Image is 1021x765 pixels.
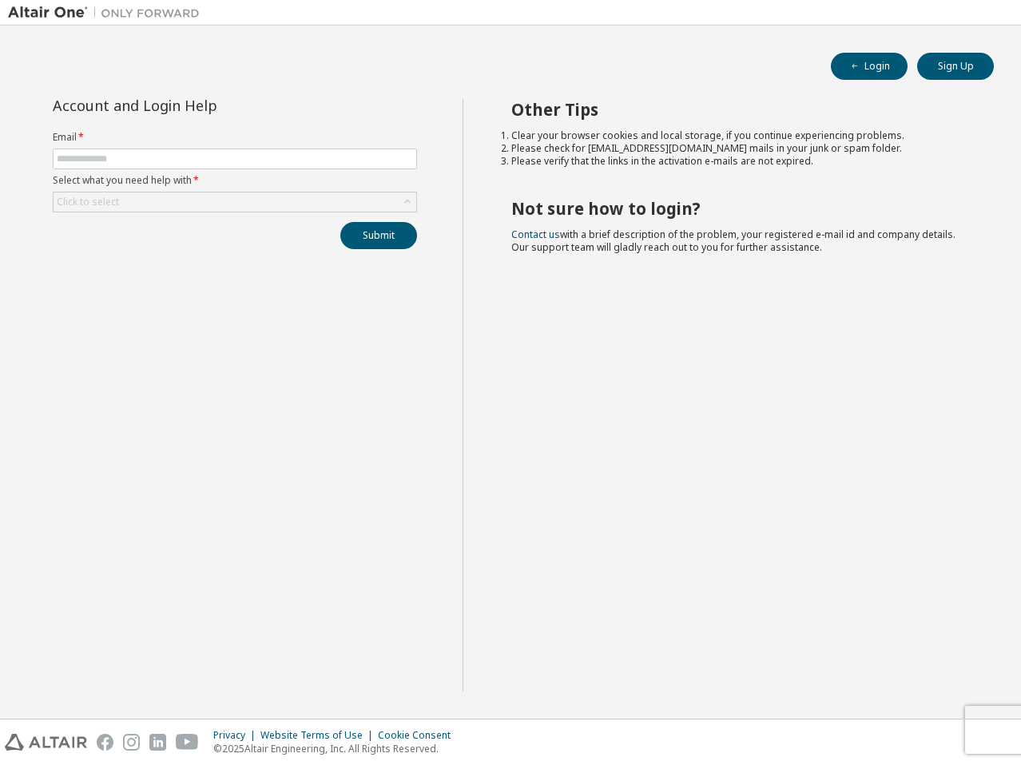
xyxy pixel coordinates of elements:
div: Account and Login Help [53,99,344,112]
div: Website Terms of Use [260,729,378,742]
img: youtube.svg [176,734,199,751]
img: Altair One [8,5,208,21]
button: Submit [340,222,417,249]
img: linkedin.svg [149,734,166,751]
label: Select what you need help with [53,174,417,187]
h2: Not sure how to login? [511,198,966,219]
div: Click to select [57,196,119,208]
a: Contact us [511,228,560,241]
li: Clear your browser cookies and local storage, if you continue experiencing problems. [511,129,966,142]
span: with a brief description of the problem, your registered e-mail id and company details. Our suppo... [511,228,955,254]
img: facebook.svg [97,734,113,751]
img: instagram.svg [123,734,140,751]
button: Sign Up [917,53,994,80]
label: Email [53,131,417,144]
li: Please check for [EMAIL_ADDRESS][DOMAIN_NAME] mails in your junk or spam folder. [511,142,966,155]
h2: Other Tips [511,99,966,120]
img: altair_logo.svg [5,734,87,751]
div: Cookie Consent [378,729,460,742]
li: Please verify that the links in the activation e-mails are not expired. [511,155,966,168]
div: Click to select [54,192,416,212]
button: Login [831,53,908,80]
div: Privacy [213,729,260,742]
p: © 2025 Altair Engineering, Inc. All Rights Reserved. [213,742,460,755]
